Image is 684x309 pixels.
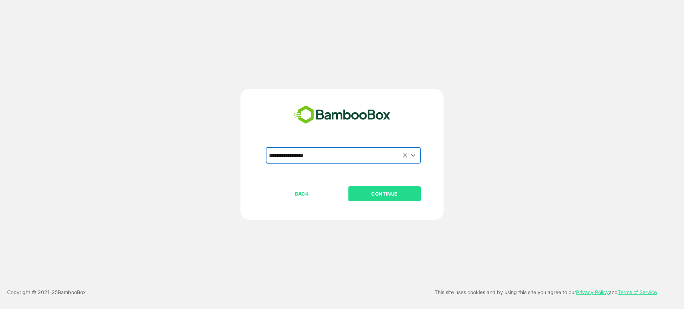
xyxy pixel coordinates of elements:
a: Terms of Service [618,289,657,295]
p: This site uses cookies and by using this site you agree to our and [435,288,657,297]
button: CONTINUE [348,186,421,201]
button: Open [409,150,418,160]
a: Privacy Policy [576,289,609,295]
p: BACK [266,190,338,198]
button: Clear [401,151,409,159]
p: Copyright © 2021- 25 BambooBox [7,288,86,297]
p: CONTINUE [349,190,420,198]
img: bamboobox [290,103,394,127]
button: BACK [266,186,338,201]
